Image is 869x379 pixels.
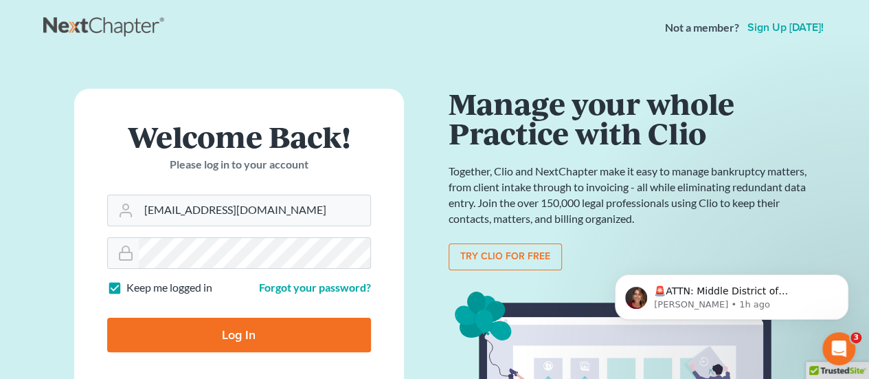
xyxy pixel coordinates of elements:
[594,246,869,342] iframe: Intercom notifications message
[139,195,370,226] input: Email Address
[126,280,212,296] label: Keep me logged in
[449,164,813,226] p: Together, Clio and NextChapter make it easy to manage bankruptcy matters, from client intake thro...
[822,332,855,365] iframe: Intercom live chat
[259,281,371,294] a: Forgot your password?
[745,22,826,33] a: Sign up [DATE]!
[665,20,739,36] strong: Not a member?
[107,157,371,173] p: Please log in to your account
[107,318,371,352] input: Log In
[449,89,813,147] h1: Manage your whole Practice with Clio
[850,332,861,343] span: 3
[107,122,371,151] h1: Welcome Back!
[449,243,562,271] a: Try clio for free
